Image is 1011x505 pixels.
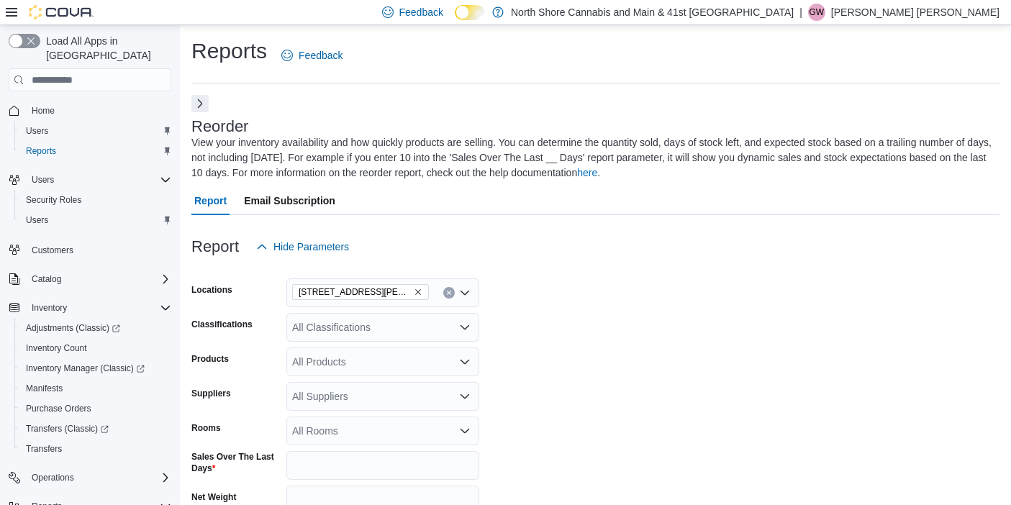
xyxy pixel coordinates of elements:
span: Dark Mode [455,20,455,21]
span: Operations [26,469,171,486]
a: Transfers [20,440,68,458]
a: Inventory Manager (Classic) [14,358,177,378]
p: [PERSON_NAME] [PERSON_NAME] [831,4,999,21]
h1: Reports [191,37,267,65]
span: [STREET_ADDRESS][PERSON_NAME] [299,285,411,299]
span: Security Roles [26,194,81,206]
span: Email Subscription [244,186,335,215]
span: Users [26,125,48,137]
span: Home [32,105,55,117]
span: Purchase Orders [26,403,91,414]
label: Suppliers [191,388,231,399]
span: Reports [26,145,56,157]
a: Security Roles [20,191,87,209]
button: Operations [3,468,177,488]
button: Hide Parameters [250,232,355,261]
span: Manifests [26,383,63,394]
a: Feedback [276,41,348,70]
span: Users [26,171,171,188]
a: Home [26,102,60,119]
button: Home [3,100,177,121]
button: Open list of options [459,391,471,402]
a: Inventory Manager (Classic) [20,360,150,377]
span: Transfers (Classic) [26,423,109,435]
span: Security Roles [20,191,171,209]
p: North Shore Cannabis and Main & 41st [GEOGRAPHIC_DATA] [511,4,794,21]
span: Feedback [399,5,443,19]
span: Hide Parameters [273,240,349,254]
label: Classifications [191,319,253,330]
span: Manifests [20,380,171,397]
a: Manifests [20,380,68,397]
a: Transfers (Classic) [20,420,114,437]
span: Home [26,101,171,119]
span: Inventory Manager (Classic) [26,363,145,374]
button: Open list of options [459,287,471,299]
div: Griffin Wright [808,4,825,21]
a: Inventory Count [20,340,93,357]
span: 1520 Barrow St. [292,284,429,300]
label: Sales Over The Last Days [191,451,281,474]
button: Purchase Orders [14,399,177,419]
span: Users [26,214,48,226]
span: Catalog [32,273,61,285]
button: Open list of options [459,356,471,368]
input: Dark Mode [455,5,485,20]
span: Transfers [20,440,171,458]
button: Security Roles [14,190,177,210]
button: Clear input [443,287,455,299]
a: here [577,167,597,178]
a: Reports [20,142,62,160]
label: Net Weight [191,491,236,503]
button: Open list of options [459,322,471,333]
span: Inventory Count [26,342,87,354]
span: Inventory [32,302,67,314]
span: Inventory Count [20,340,171,357]
label: Rooms [191,422,221,434]
span: Inventory Manager (Classic) [20,360,171,377]
span: Reports [20,142,171,160]
a: Customers [26,242,79,259]
label: Products [191,353,229,365]
button: Users [3,170,177,190]
button: Manifests [14,378,177,399]
button: Inventory [26,299,73,317]
img: Cova [29,5,94,19]
button: Catalog [3,269,177,289]
button: Transfers [14,439,177,459]
button: Customers [3,239,177,260]
button: Remove 1520 Barrow St. from selection in this group [414,288,422,296]
span: Transfers [26,443,62,455]
button: Catalog [26,270,67,288]
span: Inventory [26,299,171,317]
button: Inventory Count [14,338,177,358]
label: Locations [191,284,232,296]
span: Catalog [26,270,171,288]
span: Purchase Orders [20,400,171,417]
button: Next [191,95,209,112]
span: Feedback [299,48,343,63]
a: Users [20,122,54,140]
span: GW [809,4,824,21]
span: Users [20,211,171,229]
span: Transfers (Classic) [20,420,171,437]
span: Adjustments (Classic) [26,322,120,334]
span: Load All Apps in [GEOGRAPHIC_DATA] [40,34,171,63]
button: Inventory [3,298,177,318]
button: Operations [26,469,80,486]
span: Adjustments (Classic) [20,319,171,337]
span: Users [20,122,171,140]
a: Adjustments (Classic) [14,318,177,338]
a: Purchase Orders [20,400,97,417]
a: Users [20,211,54,229]
button: Reports [14,141,177,161]
button: Users [14,210,177,230]
span: Report [194,186,227,215]
h3: Reorder [191,118,248,135]
span: Customers [26,240,171,258]
div: View your inventory availability and how quickly products are selling. You can determine the quan... [191,135,992,181]
span: Users [32,174,54,186]
button: Open list of options [459,425,471,437]
a: Transfers (Classic) [14,419,177,439]
button: Users [26,171,60,188]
